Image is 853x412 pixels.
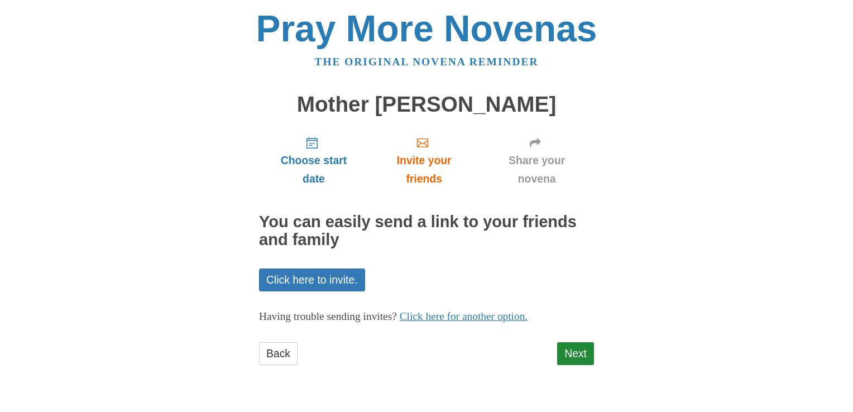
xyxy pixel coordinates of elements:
span: Share your novena [491,151,583,188]
span: Having trouble sending invites? [259,310,397,322]
a: Share your novena [480,127,594,194]
a: The original novena reminder [315,56,539,68]
a: Choose start date [259,127,368,194]
a: Click here for another option. [400,310,528,322]
span: Invite your friends [380,151,468,188]
h2: You can easily send a link to your friends and family [259,213,594,249]
a: Pray More Novenas [256,8,597,49]
a: Next [557,342,594,365]
span: Choose start date [270,151,357,188]
h1: Mother [PERSON_NAME] [259,93,594,117]
a: Invite your friends [368,127,480,194]
a: Click here to invite. [259,269,365,291]
a: Back [259,342,298,365]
